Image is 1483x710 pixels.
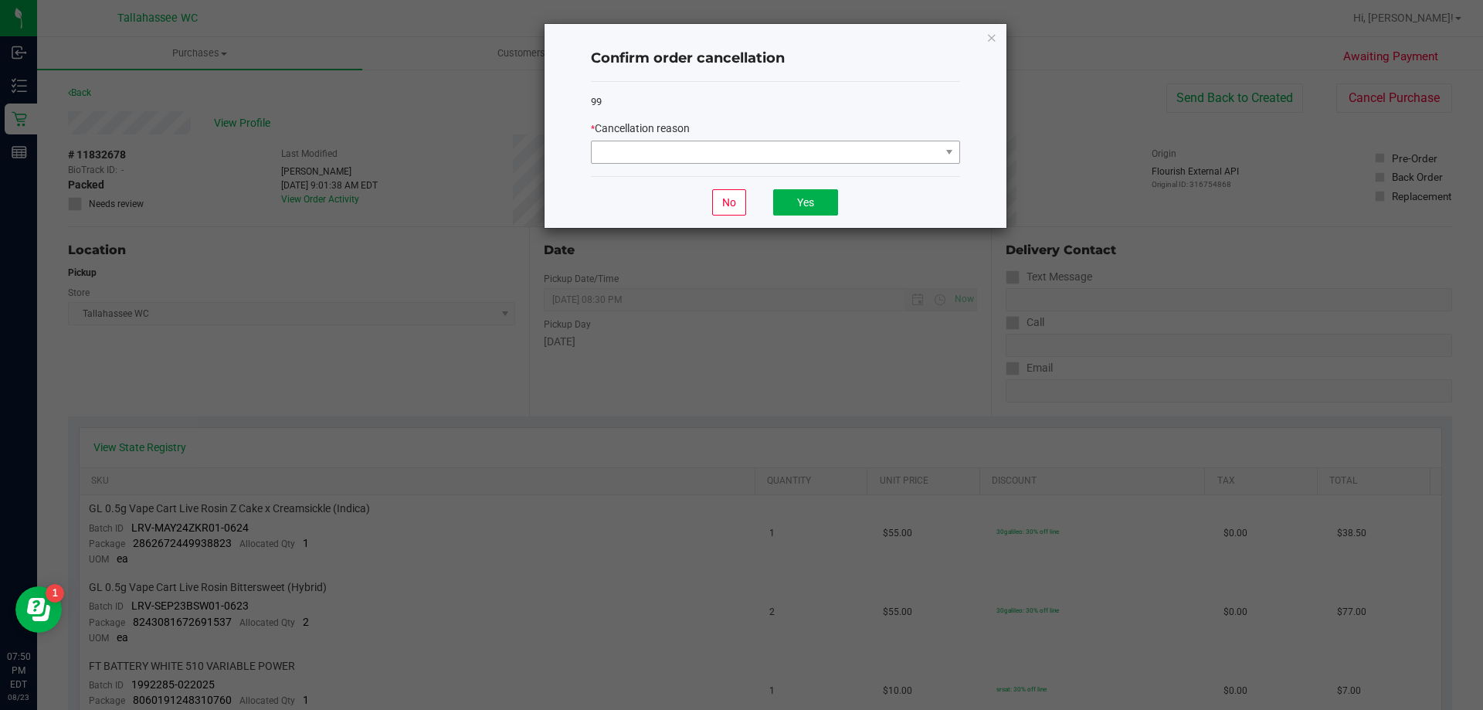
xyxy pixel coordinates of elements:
[591,49,960,69] h4: Confirm order cancellation
[15,586,62,633] iframe: Resource center
[595,122,690,134] span: Cancellation reason
[591,96,602,107] span: 99
[773,189,838,216] button: Yes
[712,189,746,216] button: No
[46,584,64,603] iframe: Resource center unread badge
[986,28,997,46] button: Close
